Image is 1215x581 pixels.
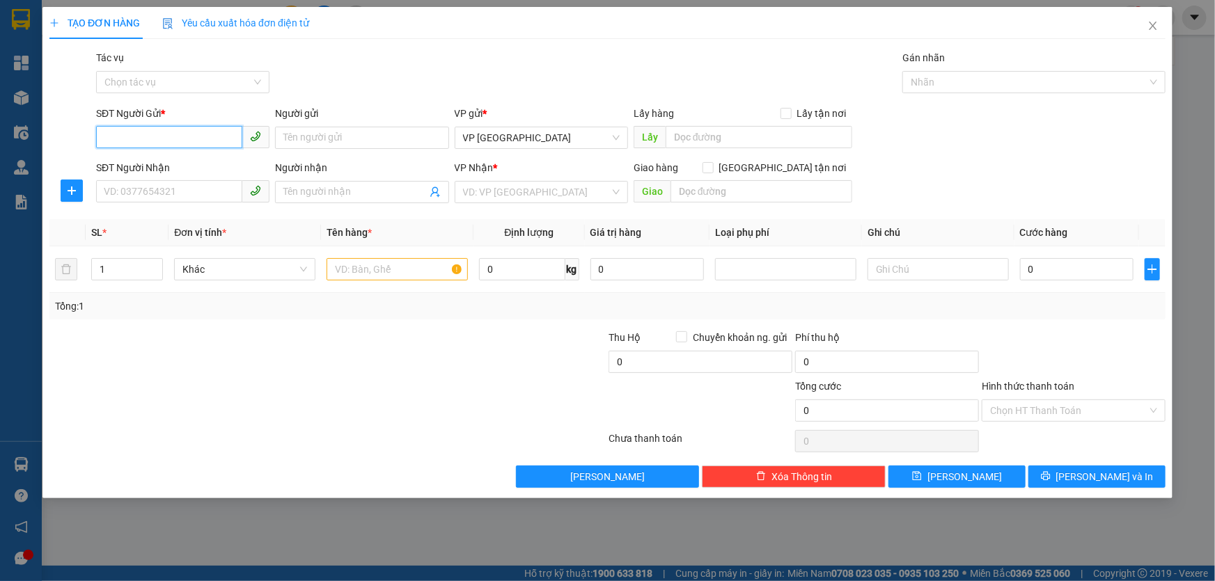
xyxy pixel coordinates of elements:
[609,332,641,343] span: Thu Hộ
[162,18,173,29] img: icon
[327,258,468,280] input: VD: Bàn, Ghế
[55,299,469,314] div: Tổng: 1
[1145,264,1159,275] span: plus
[634,180,671,202] span: Giao
[174,227,226,238] span: Đơn vị tính
[182,259,307,280] span: Khác
[516,465,700,488] button: [PERSON_NAME]
[590,227,642,238] span: Giá trị hàng
[1147,20,1159,31] span: close
[1041,471,1051,482] span: printer
[96,52,124,63] label: Tác vụ
[455,106,628,121] div: VP gửi
[927,469,1002,484] span: [PERSON_NAME]
[61,180,83,202] button: plus
[687,330,792,345] span: Chuyển khoản ng. gửi
[1028,465,1166,488] button: printer[PERSON_NAME] và In
[862,219,1014,246] th: Ghi chú
[771,469,832,484] span: Xóa Thông tin
[455,162,494,173] span: VP Nhận
[250,185,261,196] span: phone
[590,258,704,280] input: 0
[671,180,852,202] input: Dọc đường
[49,18,59,28] span: plus
[702,465,886,488] button: deleteXóa Thông tin
[792,106,852,121] span: Lấy tận nơi
[714,160,852,175] span: [GEOGRAPHIC_DATA] tận nơi
[96,106,269,121] div: SĐT Người Gửi
[912,471,922,482] span: save
[902,52,945,63] label: Gán nhãn
[55,258,77,280] button: delete
[250,131,261,142] span: phone
[1056,469,1154,484] span: [PERSON_NAME] và In
[96,160,269,175] div: SĐT Người Nhận
[275,160,448,175] div: Người nhận
[634,162,678,173] span: Giao hàng
[430,186,441,198] span: user-add
[565,258,579,280] span: kg
[327,227,372,238] span: Tên hàng
[463,127,620,148] span: VP Xuân Giang
[634,126,666,148] span: Lấy
[1134,7,1173,46] button: Close
[608,431,794,455] div: Chưa thanh toán
[982,381,1074,392] label: Hình thức thanh toán
[756,471,766,482] span: delete
[91,227,102,238] span: SL
[868,258,1009,280] input: Ghi Chú
[710,219,862,246] th: Loại phụ phí
[61,185,82,196] span: plus
[504,227,554,238] span: Định lượng
[1020,227,1068,238] span: Cước hàng
[634,108,674,119] span: Lấy hàng
[49,17,140,29] span: TẠO ĐƠN HÀNG
[666,126,852,148] input: Dọc đường
[570,469,645,484] span: [PERSON_NAME]
[795,381,841,392] span: Tổng cước
[1145,258,1160,280] button: plus
[275,106,448,121] div: Người gửi
[162,17,309,29] span: Yêu cầu xuất hóa đơn điện tử
[888,465,1026,488] button: save[PERSON_NAME]
[795,330,979,351] div: Phí thu hộ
